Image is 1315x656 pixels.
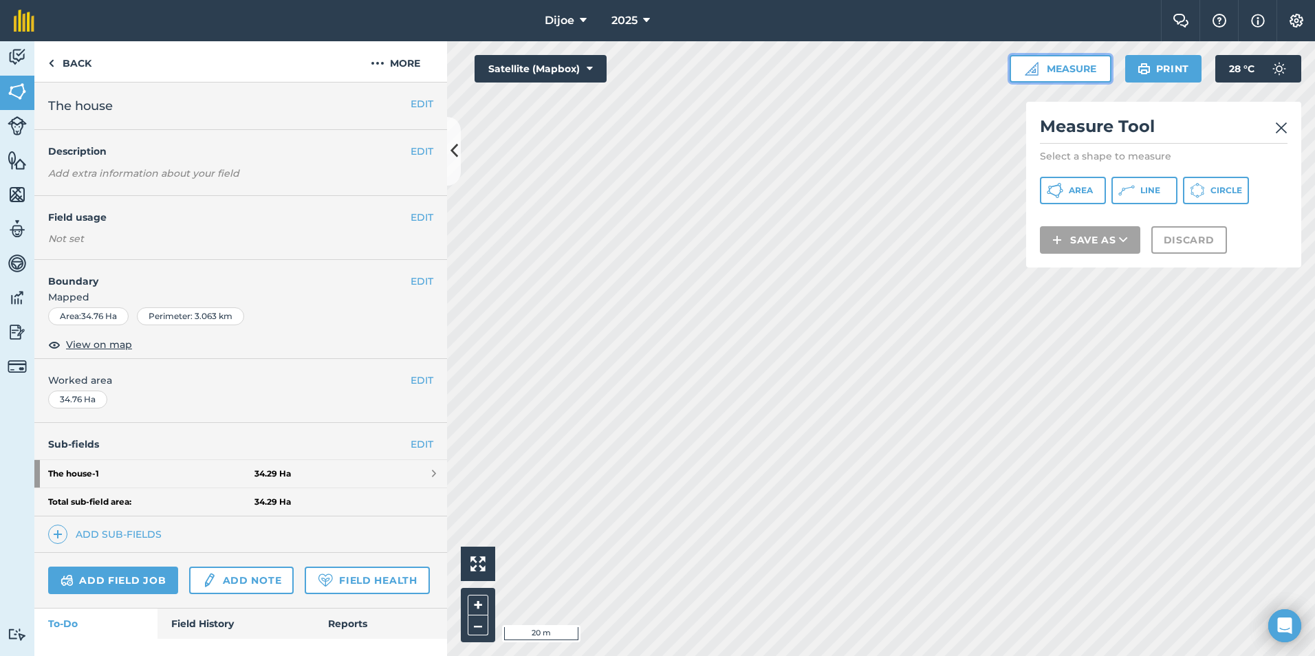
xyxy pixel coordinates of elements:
img: svg+xml;base64,PD94bWwgdmVyc2lvbj0iMS4wIiBlbmNvZGluZz0idXRmLTgiPz4KPCEtLSBHZW5lcmF0b3I6IEFkb2JlIE... [8,253,27,274]
strong: The house - 1 [48,460,254,488]
button: + [468,595,488,615]
button: 28 °C [1215,55,1301,83]
button: EDIT [411,274,433,289]
img: A cog icon [1288,14,1305,28]
img: svg+xml;base64,PHN2ZyB4bWxucz0iaHR0cDovL3d3dy53My5vcmcvMjAwMC9zdmciIHdpZHRoPSI1NiIgaGVpZ2h0PSI2MC... [8,184,27,205]
span: Dijoe [545,12,574,29]
span: Line [1140,185,1160,196]
button: Save as [1040,226,1140,254]
strong: Total sub-field area: [48,496,254,507]
a: Back [34,41,105,82]
h2: Measure Tool [1040,116,1287,144]
div: Area : 34.76 Ha [48,307,129,325]
img: Ruler icon [1025,62,1039,76]
span: Circle [1210,185,1242,196]
button: EDIT [411,96,433,111]
span: Worked area [48,373,433,388]
img: Two speech bubbles overlapping with the left bubble in the forefront [1173,14,1189,28]
button: View on map [48,336,132,353]
a: The house-134.29 Ha [34,460,447,488]
strong: 34.29 Ha [254,468,291,479]
span: Mapped [34,289,447,305]
img: svg+xml;base64,PHN2ZyB4bWxucz0iaHR0cDovL3d3dy53My5vcmcvMjAwMC9zdmciIHdpZHRoPSI1NiIgaGVpZ2h0PSI2MC... [8,150,27,171]
div: Open Intercom Messenger [1268,609,1301,642]
a: Add field job [48,567,178,594]
button: Area [1040,177,1106,204]
img: svg+xml;base64,PHN2ZyB4bWxucz0iaHR0cDovL3d3dy53My5vcmcvMjAwMC9zdmciIHdpZHRoPSI5IiBoZWlnaHQ9IjI0Ii... [48,55,54,72]
span: 2025 [611,12,638,29]
h4: Sub-fields [34,437,447,452]
button: Circle [1183,177,1249,204]
img: svg+xml;base64,PHN2ZyB4bWxucz0iaHR0cDovL3d3dy53My5vcmcvMjAwMC9zdmciIHdpZHRoPSIyMiIgaGVpZ2h0PSIzMC... [1275,120,1287,136]
img: svg+xml;base64,PHN2ZyB4bWxucz0iaHR0cDovL3d3dy53My5vcmcvMjAwMC9zdmciIHdpZHRoPSIxNyIgaGVpZ2h0PSIxNy... [1251,12,1265,29]
img: svg+xml;base64,PHN2ZyB4bWxucz0iaHR0cDovL3d3dy53My5vcmcvMjAwMC9zdmciIHdpZHRoPSI1NiIgaGVpZ2h0PSI2MC... [8,81,27,102]
img: svg+xml;base64,PD94bWwgdmVyc2lvbj0iMS4wIiBlbmNvZGluZz0idXRmLTgiPz4KPCEtLSBHZW5lcmF0b3I6IEFkb2JlIE... [8,322,27,342]
button: Line [1111,177,1177,204]
a: EDIT [411,437,433,452]
img: svg+xml;base64,PD94bWwgdmVyc2lvbj0iMS4wIiBlbmNvZGluZz0idXRmLTgiPz4KPCEtLSBHZW5lcmF0b3I6IEFkb2JlIE... [8,47,27,67]
button: EDIT [411,210,433,225]
button: – [468,615,488,635]
button: EDIT [411,144,433,159]
button: Discard [1151,226,1227,254]
img: svg+xml;base64,PD94bWwgdmVyc2lvbj0iMS4wIiBlbmNvZGluZz0idXRmLTgiPz4KPCEtLSBHZW5lcmF0b3I6IEFkb2JlIE... [8,219,27,239]
button: Satellite (Mapbox) [475,55,607,83]
img: Four arrows, one pointing top left, one top right, one bottom right and the last bottom left [470,556,486,571]
span: The house [48,96,113,116]
img: svg+xml;base64,PHN2ZyB4bWxucz0iaHR0cDovL3d3dy53My5vcmcvMjAwMC9zdmciIHdpZHRoPSIxOSIgaGVpZ2h0PSIyNC... [1138,61,1151,77]
h4: Boundary [34,260,411,289]
div: Not set [48,232,433,245]
p: Select a shape to measure [1040,149,1287,163]
strong: 34.29 Ha [254,496,291,507]
a: Add sub-fields [48,525,167,544]
span: 28 ° C [1229,55,1254,83]
button: EDIT [411,373,433,388]
span: Area [1069,185,1093,196]
button: Measure [1010,55,1111,83]
img: svg+xml;base64,PD94bWwgdmVyc2lvbj0iMS4wIiBlbmNvZGluZz0idXRmLTgiPz4KPCEtLSBHZW5lcmF0b3I6IEFkb2JlIE... [8,116,27,135]
img: svg+xml;base64,PD94bWwgdmVyc2lvbj0iMS4wIiBlbmNvZGluZz0idXRmLTgiPz4KPCEtLSBHZW5lcmF0b3I6IEFkb2JlIE... [1265,55,1293,83]
h4: Field usage [48,210,411,225]
img: svg+xml;base64,PHN2ZyB4bWxucz0iaHR0cDovL3d3dy53My5vcmcvMjAwMC9zdmciIHdpZHRoPSIxOCIgaGVpZ2h0PSIyNC... [48,336,61,353]
img: svg+xml;base64,PD94bWwgdmVyc2lvbj0iMS4wIiBlbmNvZGluZz0idXRmLTgiPz4KPCEtLSBHZW5lcmF0b3I6IEFkb2JlIE... [61,572,74,589]
div: 34.76 Ha [48,391,107,408]
img: svg+xml;base64,PD94bWwgdmVyc2lvbj0iMS4wIiBlbmNvZGluZz0idXRmLTgiPz4KPCEtLSBHZW5lcmF0b3I6IEFkb2JlIE... [8,287,27,308]
button: More [344,41,447,82]
img: svg+xml;base64,PHN2ZyB4bWxucz0iaHR0cDovL3d3dy53My5vcmcvMjAwMC9zdmciIHdpZHRoPSIxNCIgaGVpZ2h0PSIyNC... [1052,232,1062,248]
em: Add extra information about your field [48,167,239,179]
div: Perimeter : 3.063 km [137,307,244,325]
img: svg+xml;base64,PD94bWwgdmVyc2lvbj0iMS4wIiBlbmNvZGluZz0idXRmLTgiPz4KPCEtLSBHZW5lcmF0b3I6IEFkb2JlIE... [8,628,27,641]
img: svg+xml;base64,PD94bWwgdmVyc2lvbj0iMS4wIiBlbmNvZGluZz0idXRmLTgiPz4KPCEtLSBHZW5lcmF0b3I6IEFkb2JlIE... [202,572,217,589]
span: View on map [66,337,132,352]
a: Add note [189,567,294,594]
button: Print [1125,55,1202,83]
img: svg+xml;base64,PHN2ZyB4bWxucz0iaHR0cDovL3d3dy53My5vcmcvMjAwMC9zdmciIHdpZHRoPSIxNCIgaGVpZ2h0PSIyNC... [53,526,63,543]
a: To-Do [34,609,157,639]
a: Reports [314,609,447,639]
h4: Description [48,144,433,159]
img: fieldmargin Logo [14,10,34,32]
img: svg+xml;base64,PD94bWwgdmVyc2lvbj0iMS4wIiBlbmNvZGluZz0idXRmLTgiPz4KPCEtLSBHZW5lcmF0b3I6IEFkb2JlIE... [8,357,27,376]
img: svg+xml;base64,PHN2ZyB4bWxucz0iaHR0cDovL3d3dy53My5vcmcvMjAwMC9zdmciIHdpZHRoPSIyMCIgaGVpZ2h0PSIyNC... [371,55,384,72]
a: Field History [157,609,314,639]
img: A question mark icon [1211,14,1228,28]
a: Field Health [305,567,429,594]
